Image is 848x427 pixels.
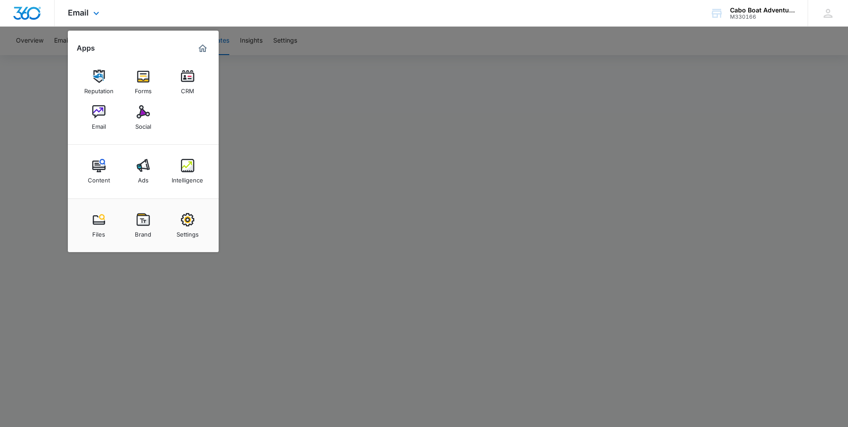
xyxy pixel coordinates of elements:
a: Settings [171,209,204,242]
a: Ads [126,154,160,188]
a: Marketing 360® Dashboard [196,41,210,55]
a: Brand [126,209,160,242]
div: Intelligence [172,172,203,184]
div: Email [92,119,106,130]
div: Brand [135,226,151,238]
div: account id [730,14,795,20]
a: Intelligence [171,154,204,188]
div: Ads [138,172,149,184]
span: Email [68,8,89,17]
a: CRM [171,65,204,99]
div: Content [88,172,110,184]
div: Social [135,119,151,130]
a: Social [126,101,160,134]
div: Reputation [84,83,114,95]
div: account name [730,7,795,14]
div: Files [92,226,105,238]
a: Content [82,154,116,188]
a: Forms [126,65,160,99]
div: Settings [177,226,199,238]
a: Reputation [82,65,116,99]
h2: Apps [77,44,95,52]
div: CRM [181,83,194,95]
a: Files [82,209,116,242]
div: Forms [135,83,152,95]
a: Email [82,101,116,134]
